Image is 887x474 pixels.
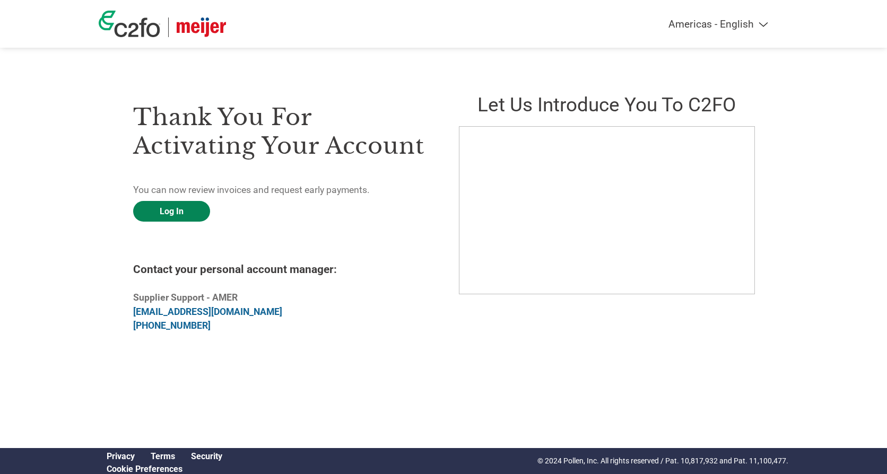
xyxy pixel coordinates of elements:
[537,455,788,467] p: © 2024 Pollen, Inc. All rights reserved / Pat. 10,817,932 and Pat. 11,100,477.
[99,11,160,37] img: c2fo logo
[133,320,211,331] a: [PHONE_NUMBER]
[133,103,428,160] h3: Thank you for activating your account
[133,306,282,317] a: [EMAIL_ADDRESS][DOMAIN_NAME]
[107,451,135,461] a: Privacy
[459,93,754,116] h2: Let us introduce you to C2FO
[107,464,182,474] a: Cookie Preferences, opens a dedicated popup modal window
[133,201,210,222] a: Log In
[133,292,238,303] b: Supplier Support - AMER
[133,183,428,197] p: You can now review invoices and request early payments.
[99,464,230,474] div: Open Cookie Preferences Modal
[133,263,428,276] h4: Contact your personal account manager:
[151,451,175,461] a: Terms
[459,126,755,294] iframe: C2FO Introduction Video
[177,17,226,37] img: Meijer
[191,451,222,461] a: Security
